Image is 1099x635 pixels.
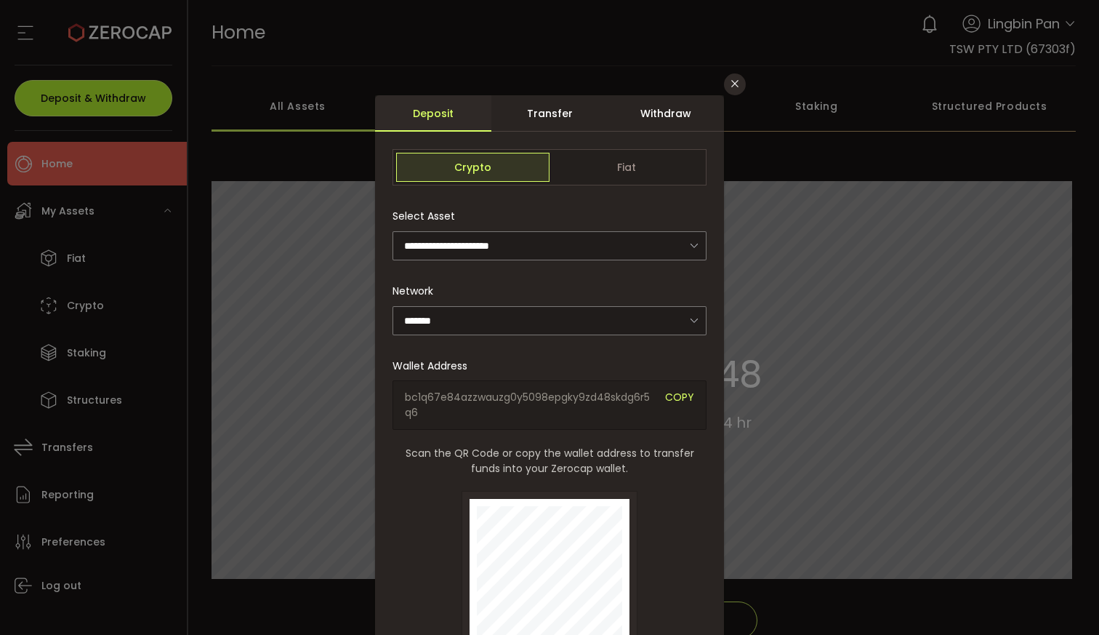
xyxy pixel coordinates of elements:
label: Network [392,284,442,298]
span: Fiat [549,153,703,182]
span: Scan the QR Code or copy the wallet address to transfer funds into your Zerocap wallet. [392,446,706,476]
div: Deposit [375,95,491,132]
iframe: Chat Widget [926,478,1099,635]
span: bc1q67e84azzwauzg0y5098epgky9zd48skdg6r5q6 [405,390,654,420]
span: COPY [665,390,694,420]
label: Wallet Address [392,359,476,373]
button: Close [724,73,746,95]
div: Withdraw [608,95,724,132]
label: Select Asset [392,209,464,223]
span: Crypto [396,153,549,182]
div: Transfer [491,95,608,132]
